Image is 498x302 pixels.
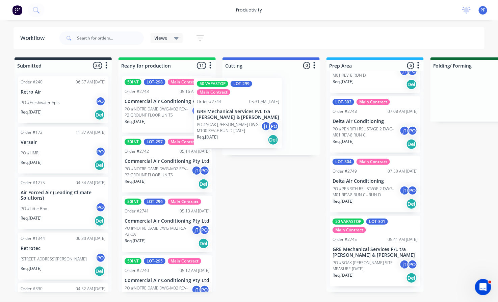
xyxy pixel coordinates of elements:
div: Workflow [20,34,48,42]
span: Views [155,34,167,42]
img: Factory [12,5,22,15]
iframe: Intercom live chat [475,279,491,295]
span: PF [481,7,485,13]
input: Search for orders... [77,31,144,45]
div: productivity [233,5,265,15]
